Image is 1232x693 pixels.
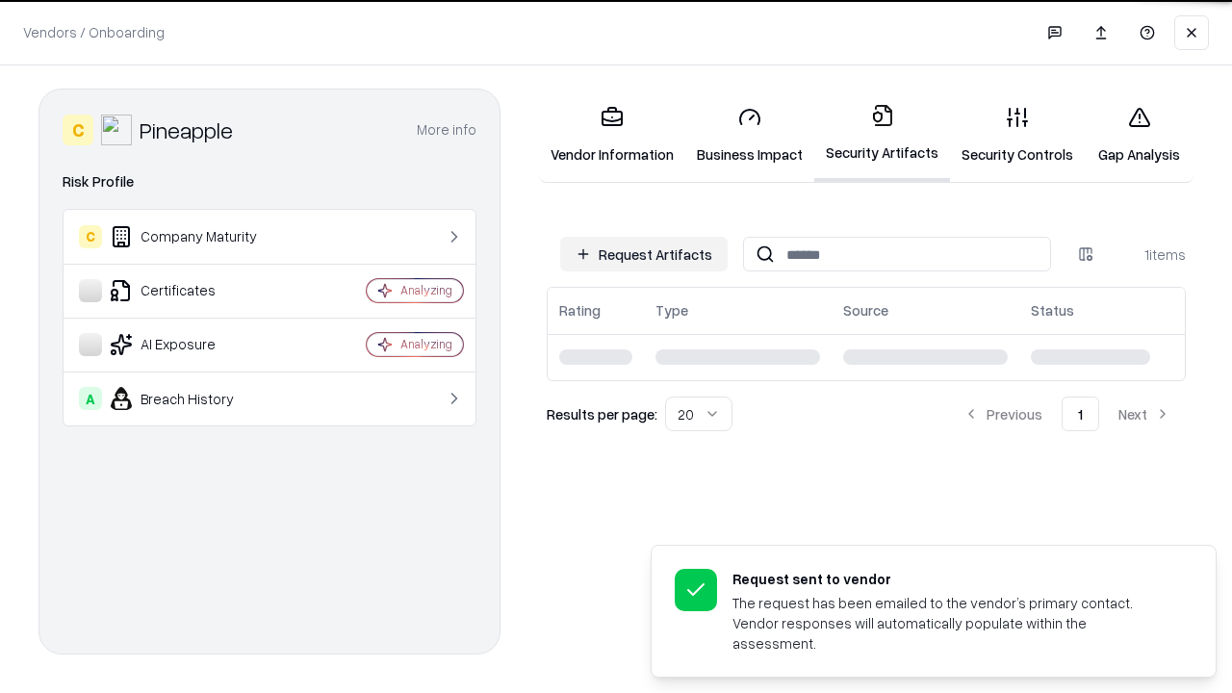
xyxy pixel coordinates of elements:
div: C [79,225,102,248]
div: 1 items [1109,244,1186,265]
div: The request has been emailed to the vendor’s primary contact. Vendor responses will automatically... [732,593,1169,654]
div: Breach History [79,387,309,410]
a: Business Impact [685,90,814,180]
div: Rating [559,300,601,321]
div: Status [1031,300,1074,321]
div: Risk Profile [63,170,476,193]
a: Security Controls [950,90,1085,180]
p: Vendors / Onboarding [23,22,165,42]
div: A [79,387,102,410]
div: Pineapple [140,115,233,145]
nav: pagination [948,397,1186,431]
a: Security Artifacts [814,89,950,182]
button: More info [417,113,476,147]
button: Request Artifacts [560,237,728,271]
a: Vendor Information [539,90,685,180]
div: Analyzing [400,282,452,298]
div: Company Maturity [79,225,309,248]
div: AI Exposure [79,333,309,356]
div: C [63,115,93,145]
div: Request sent to vendor [732,569,1169,589]
div: Type [655,300,688,321]
div: Source [843,300,888,321]
div: Certificates [79,279,309,302]
button: 1 [1062,397,1099,431]
div: Analyzing [400,336,452,352]
img: Pineapple [101,115,132,145]
a: Gap Analysis [1085,90,1193,180]
p: Results per page: [547,404,657,424]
